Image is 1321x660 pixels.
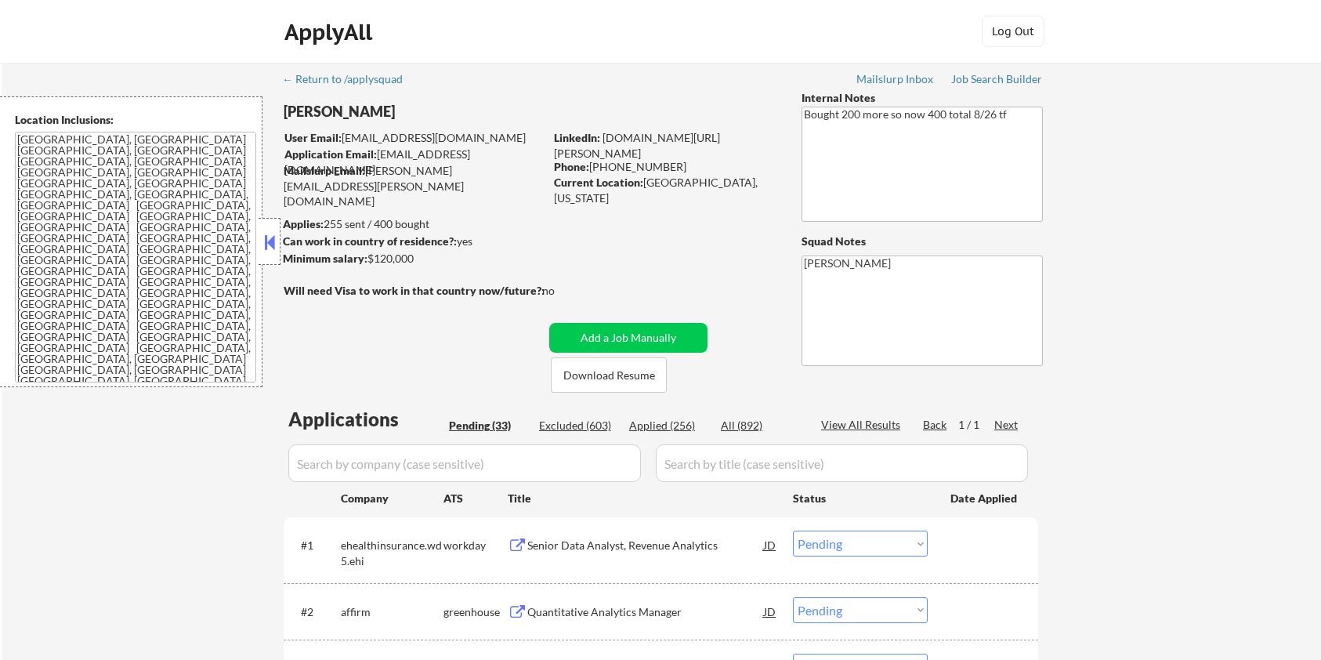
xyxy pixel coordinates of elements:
div: 255 sent / 400 bought [283,216,544,232]
div: Internal Notes [802,90,1043,106]
strong: Application Email: [284,147,377,161]
div: Quantitative Analytics Manager [527,604,764,620]
div: 1 / 1 [958,417,994,433]
div: All (892) [721,418,799,433]
div: [GEOGRAPHIC_DATA], [US_STATE] [554,175,776,205]
div: [EMAIL_ADDRESS][DOMAIN_NAME] [284,147,544,177]
div: ← Return to /applysquad [282,74,418,85]
div: [PERSON_NAME][EMAIL_ADDRESS][PERSON_NAME][DOMAIN_NAME] [284,163,544,209]
div: Next [994,417,1019,433]
div: Excluded (603) [539,418,617,433]
div: ehealthinsurance.wd5.ehi [341,538,443,568]
div: no [542,283,587,299]
div: Mailslurp Inbox [856,74,935,85]
a: Job Search Builder [951,73,1043,89]
div: JD [762,531,778,559]
div: Company [341,491,443,506]
div: workday [443,538,508,553]
div: Status [793,484,928,512]
div: yes [283,234,539,249]
div: View All Results [821,417,905,433]
div: Applications [288,410,443,429]
strong: User Email: [284,131,342,144]
div: JD [762,597,778,626]
button: Download Resume [551,357,667,393]
div: Location Inclusions: [15,112,256,128]
input: Search by company (case sensitive) [288,444,641,482]
button: Log Out [982,16,1044,47]
a: [DOMAIN_NAME][URL] [PERSON_NAME] [554,131,722,160]
div: ATS [443,491,508,506]
div: #2 [301,604,328,620]
div: Squad Notes [802,234,1043,249]
div: [PERSON_NAME] [284,102,606,121]
strong: Phone: [554,160,589,173]
div: Back [923,417,948,433]
strong: Current Location: [554,176,643,189]
strong: Applies: [283,217,324,230]
strong: Can work in country of residence?: [283,234,457,248]
div: [PHONE_NUMBER] [554,159,776,175]
div: greenhouse [443,604,508,620]
div: Date Applied [950,491,1019,506]
div: Title [508,491,778,506]
a: ← Return to /applysquad [282,73,418,89]
div: ApplyAll [284,19,377,45]
div: #1 [301,538,328,553]
strong: Mailslurp Email: [284,164,365,177]
a: Mailslurp Inbox [856,73,935,89]
strong: Will need Visa to work in that country now/future?: [284,284,545,297]
div: affirm [341,604,443,620]
input: Search by title (case sensitive) [656,444,1028,482]
div: Pending (33) [449,418,527,433]
div: Job Search Builder [951,74,1043,85]
strong: LinkedIn: [554,131,600,144]
button: Add a Job Manually [549,323,708,353]
div: Applied (256) [629,418,708,433]
div: [EMAIL_ADDRESS][DOMAIN_NAME] [284,130,544,146]
div: $120,000 [283,251,544,267]
div: Senior Data Analyst, Revenue Analytics [527,538,764,553]
strong: Minimum salary: [283,252,367,265]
